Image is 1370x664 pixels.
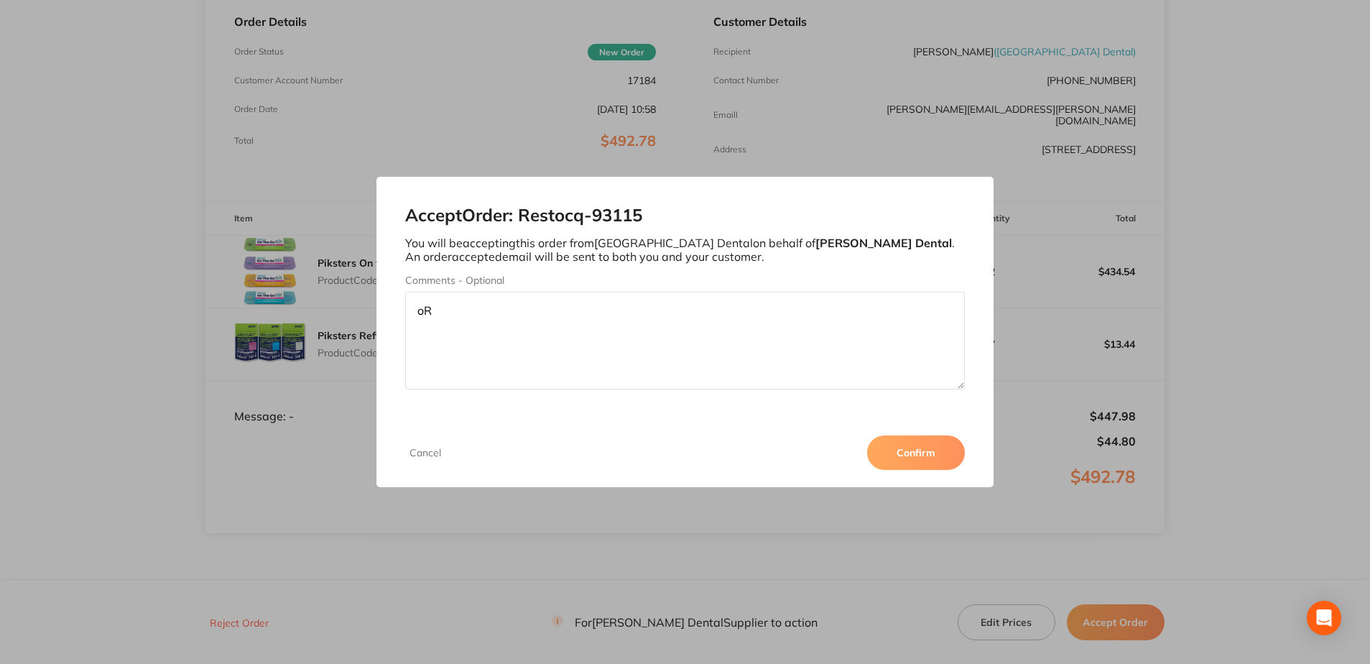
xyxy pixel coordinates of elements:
textarea: oR [405,292,964,389]
button: Cancel [405,446,445,459]
h2: Accept Order: Restocq- 93115 [405,206,964,226]
p: You will be accepting this order from [GEOGRAPHIC_DATA] Dental on behalf of . An order accepted e... [405,236,964,263]
button: Confirm [867,435,965,470]
div: Open Intercom Messenger [1307,601,1341,635]
label: Comments - Optional [405,275,964,286]
b: [PERSON_NAME] Dental [815,236,952,250]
